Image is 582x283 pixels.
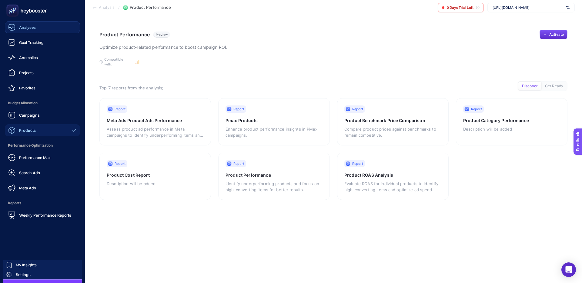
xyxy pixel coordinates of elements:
a: ReportPmax ProductsEnhance product performance insights in PMax campaigns. [218,98,330,145]
span: Feedback [4,2,23,7]
p: Enhance product performance insights in PMax campaigns. [226,126,323,138]
span: Anomalies [19,55,38,60]
a: Projects [5,67,80,79]
img: svg%3e [566,5,570,11]
span: Preview [156,33,168,36]
a: Anomalies [5,52,80,64]
span: Report [352,161,363,166]
span: Analyses [19,25,36,30]
span: Goal Tracking [19,40,44,45]
span: [URL][DOMAIN_NAME] [493,5,564,10]
a: Performance Max [5,151,80,164]
span: Settings [16,272,31,277]
p: Compare product prices against benchmarks to remain competitive. [344,126,441,138]
p: Description will be added [463,126,560,132]
a: ReportProduct PerformanceIdentify underperforming products and focus on high-converting items for... [218,153,330,200]
a: ReportProduct Cost ReportDescription will be added [99,153,211,200]
span: Report [233,107,244,112]
span: Weekly Performance Reports [19,213,71,218]
h3: Product Performance [226,172,323,178]
button: Get Ready [541,82,567,90]
h3: Product Cost Report [107,172,204,178]
h1: Product Performance [99,32,150,38]
a: Favorites [5,82,80,94]
h3: Top 7 reports from the analysis; [99,85,163,91]
span: Projects [19,70,34,75]
a: Settings [3,270,82,279]
a: ReportProduct Benchmark Price ComparisonCompare product prices against benchmarks to remain compe... [337,98,449,145]
span: Performance Max [19,155,51,160]
a: Goal Tracking [5,36,80,48]
p: Evaluate ROAS for individual products to identify high-converting items and optimize ad spend all... [344,181,441,193]
span: Performance Optimization [5,139,80,151]
span: Get Ready [545,84,563,88]
span: Products [19,128,36,133]
span: Budget Allocation [5,97,80,109]
a: ReportMeta Ads Product Ads PerformanceAssess product ad performance in Meta campaigns to identify... [99,98,211,145]
span: Compatible with: [104,57,132,67]
span: Report [471,107,482,112]
span: / [118,5,120,10]
h3: Pmax Products [226,118,323,124]
p: Description will be added [107,181,204,187]
span: Activate [549,32,564,37]
a: My Insights [3,260,82,270]
div: Open Intercom Messenger [561,262,576,277]
a: Search Ads [5,167,80,179]
p: Optimize product-related performance to boost campaign ROI. [99,44,227,51]
span: Report [352,107,363,112]
span: Search Ads [19,170,40,175]
span: Favorites [19,85,35,90]
span: Reports [5,197,80,209]
span: Report [233,161,244,166]
p: Identify underperforming products and focus on high-converting items for better results. [226,181,323,193]
h3: Product ROAS Analysis [344,172,441,178]
a: ReportProduct Category PerformanceDescription will be added [456,98,567,145]
span: Product Performance [130,5,171,10]
a: Weekly Performance Reports [5,209,80,221]
h3: Product Benchmark Price Comparison [344,118,441,124]
span: Discover [522,84,538,88]
span: My Insights [16,262,37,267]
h3: Meta Ads Product Ads Performance [107,118,204,124]
a: Campaigns [5,109,80,121]
span: Meta Ads [19,185,36,190]
button: Activate [540,30,567,39]
a: ReportProduct ROAS AnalysisEvaluate ROAS for individual products to identify high-converting item... [337,153,449,200]
span: Report [115,161,125,166]
p: Assess product ad performance in Meta campaigns to identify underperforming items and potential p... [107,126,204,138]
a: Analyses [5,21,80,33]
span: Report [115,107,125,112]
span: 0 Days Trial Left [447,5,473,10]
button: Discover [518,82,541,90]
a: Products [5,124,80,136]
a: Meta Ads [5,182,80,194]
h3: Product Category Performance [463,118,560,124]
span: Analysis [99,5,115,10]
span: Campaigns [19,113,40,118]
